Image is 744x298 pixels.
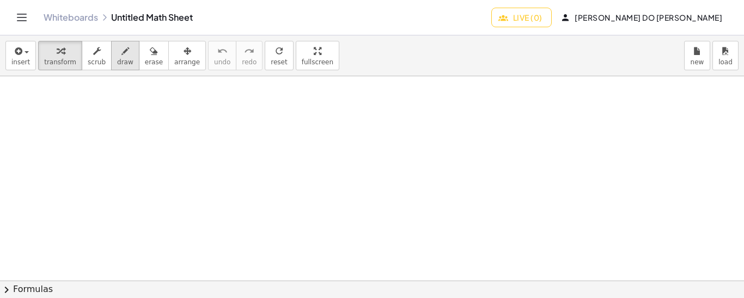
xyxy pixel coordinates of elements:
[684,41,710,70] button: new
[296,41,339,70] button: fullscreen
[111,41,139,70] button: draw
[265,41,293,70] button: refreshreset
[44,12,98,23] a: Whiteboards
[208,41,236,70] button: undoundo
[44,58,76,66] span: transform
[145,58,163,66] span: erase
[271,58,287,66] span: reset
[214,58,230,66] span: undo
[174,58,200,66] span: arrange
[217,45,228,58] i: undo
[274,45,284,58] i: refresh
[117,58,133,66] span: draw
[712,41,739,70] button: load
[563,13,722,22] span: [PERSON_NAME] Do [PERSON_NAME]
[88,58,106,66] span: scrub
[554,8,731,27] button: [PERSON_NAME] Do [PERSON_NAME]
[501,13,542,22] span: Live (0)
[691,58,704,66] span: new
[718,58,733,66] span: load
[13,9,31,26] button: Toggle navigation
[244,45,254,58] i: redo
[38,41,82,70] button: transform
[242,58,257,66] span: redo
[236,41,263,70] button: redoredo
[82,41,112,70] button: scrub
[491,8,551,27] button: Live (0)
[139,41,169,70] button: erase
[302,58,333,66] span: fullscreen
[168,41,206,70] button: arrange
[5,41,36,70] button: insert
[11,58,30,66] span: insert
